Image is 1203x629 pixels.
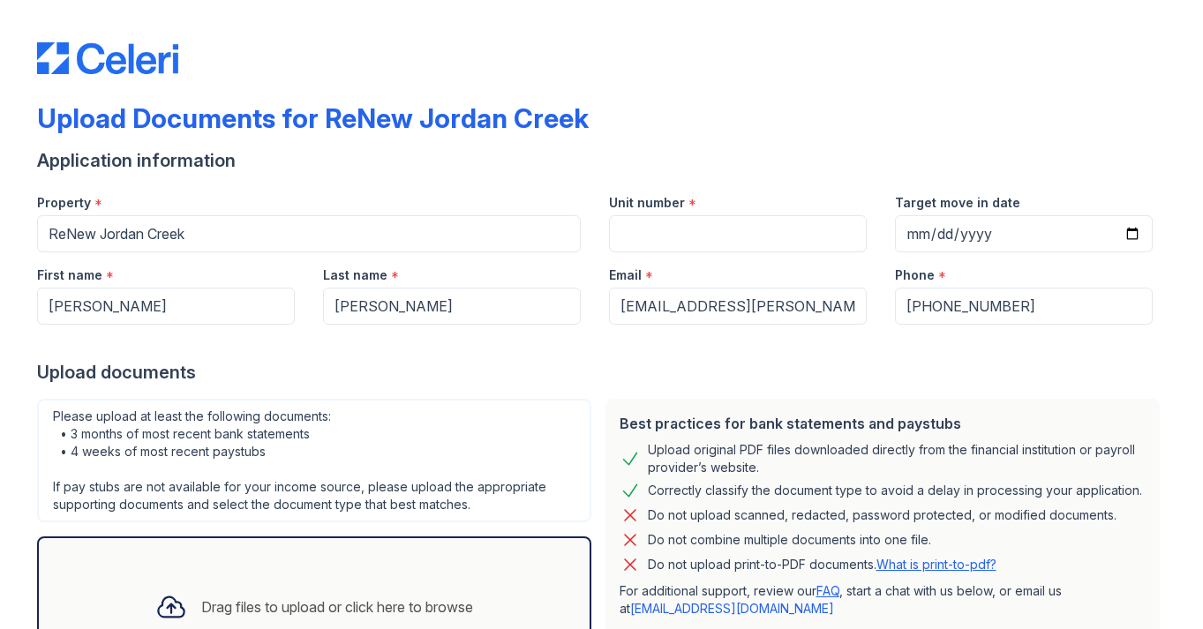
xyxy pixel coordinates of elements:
[323,266,387,284] label: Last name
[37,194,91,212] label: Property
[37,148,1167,173] div: Application information
[37,266,102,284] label: First name
[609,194,685,212] label: Unit number
[648,480,1142,501] div: Correctly classify the document type to avoid a delay in processing your application.
[37,102,589,134] div: Upload Documents for ReNew Jordan Creek
[37,399,591,522] div: Please upload at least the following documents: • 3 months of most recent bank statements • 4 wee...
[816,583,839,598] a: FAQ
[37,42,178,74] img: CE_Logo_Blue-a8612792a0a2168367f1c8372b55b34899dd931a85d93a1a3d3e32e68fde9ad4.png
[876,557,996,572] a: What is print-to-pdf?
[648,441,1146,476] div: Upload original PDF files downloaded directly from the financial institution or payroll provider’...
[620,582,1146,618] p: For additional support, review our , start a chat with us below, or email us at
[37,360,1167,385] div: Upload documents
[630,601,834,616] a: [EMAIL_ADDRESS][DOMAIN_NAME]
[895,266,935,284] label: Phone
[648,505,1117,526] div: Do not upload scanned, redacted, password protected, or modified documents.
[648,529,931,550] div: Do not combine multiple documents into one file.
[620,413,1146,434] div: Best practices for bank statements and paystubs
[609,266,642,284] label: Email
[201,596,473,618] div: Drag files to upload or click here to browse
[895,194,1020,212] label: Target move in date
[648,556,996,573] p: Do not upload print-to-PDF documents.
